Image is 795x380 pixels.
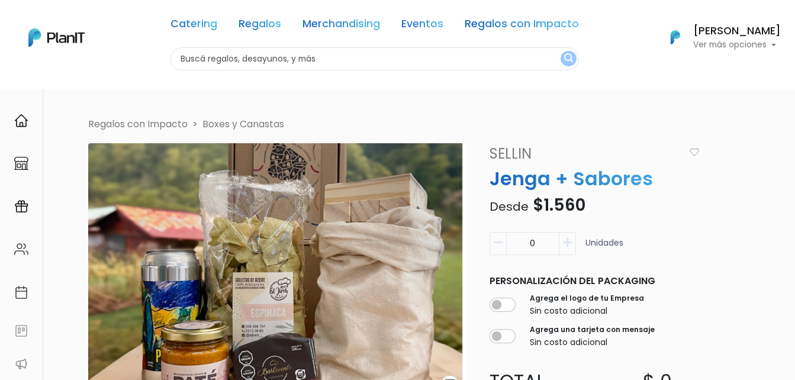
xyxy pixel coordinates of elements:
img: PlanIt Logo [28,28,85,47]
label: Agrega una tarjeta con mensaje [530,324,655,335]
p: Sin costo adicional [530,336,655,349]
img: PlanIt Logo [662,24,688,50]
a: Boxes y Canastas [202,117,284,131]
img: partners-52edf745621dab592f3b2c58e3bca9d71375a7ef29c3b500c9f145b62cc070d4.svg [14,357,28,371]
p: Personalización del packaging [490,274,699,288]
input: Buscá regalos, desayunos, y más [170,47,579,70]
a: Regalos con Impacto [465,19,579,33]
span: Desde [490,198,529,215]
p: Jenga + Sabores [482,165,706,193]
a: SELLIN [482,143,688,165]
p: Sin costo adicional [530,305,644,317]
label: Agrega el logo de tu Empresa [530,293,644,304]
a: Eventos [401,19,443,33]
img: search_button-432b6d5273f82d61273b3651a40e1bd1b912527efae98b1b7a1b2c0702e16a8d.svg [564,53,573,65]
img: campaigns-02234683943229c281be62815700db0a1741e53638e28bf9629b52c665b00959.svg [14,199,28,214]
span: $1.560 [533,194,585,217]
img: feedback-78b5a0c8f98aac82b08bfc38622c3050aee476f2c9584af64705fc4e61158814.svg [14,324,28,338]
p: Ver más opciones [693,41,781,49]
a: Merchandising [302,19,380,33]
a: Regalos [239,19,281,33]
img: calendar-87d922413cdce8b2cf7b7f5f62616a5cf9e4887200fb71536465627b3292af00.svg [14,285,28,300]
img: people-662611757002400ad9ed0e3c099ab2801c6687ba6c219adb57efc949bc21e19d.svg [14,242,28,256]
img: heart_icon [690,148,699,156]
img: marketplace-4ceaa7011d94191e9ded77b95e3339b90024bf715f7c57f8cf31f2d8c509eaba.svg [14,156,28,170]
h6: [PERSON_NAME] [693,26,781,37]
li: Regalos con Impacto [88,117,188,131]
img: home-e721727adea9d79c4d83392d1f703f7f8bce08238fde08b1acbfd93340b81755.svg [14,114,28,128]
button: PlanIt Logo [PERSON_NAME] Ver más opciones [655,22,781,53]
p: Unidades [585,237,623,260]
a: Catering [170,19,217,33]
nav: breadcrumb [81,117,753,134]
